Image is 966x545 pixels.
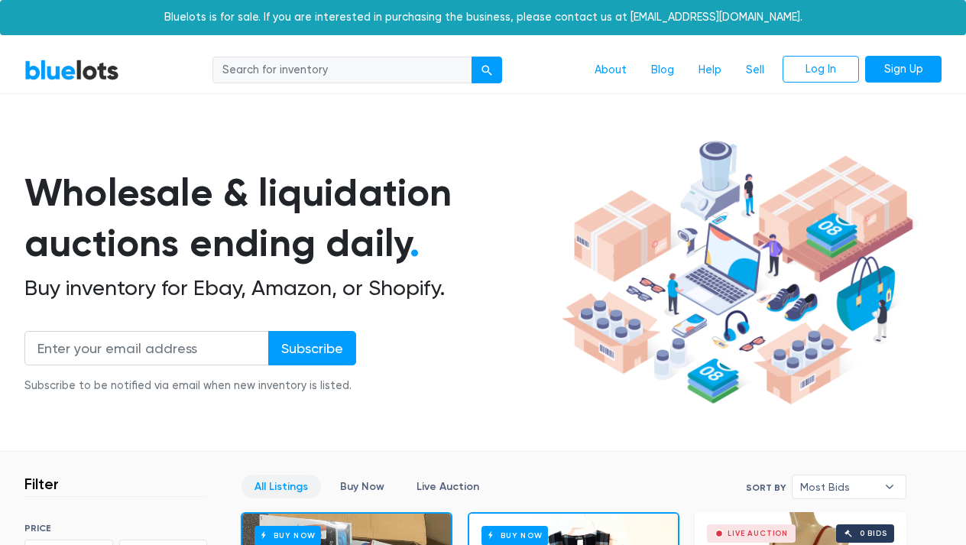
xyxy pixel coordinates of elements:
[783,56,859,83] a: Log In
[404,475,492,498] a: Live Auction
[639,56,686,85] a: Blog
[327,475,397,498] a: Buy Now
[254,526,321,545] h6: Buy Now
[24,378,356,394] div: Subscribe to be notified via email when new inventory is listed.
[212,57,472,84] input: Search for inventory
[686,56,734,85] a: Help
[410,220,420,266] span: .
[24,523,207,534] h6: PRICE
[734,56,776,85] a: Sell
[24,167,556,269] h1: Wholesale & liquidation auctions ending daily
[860,530,887,537] div: 0 bids
[241,475,321,498] a: All Listings
[24,331,269,365] input: Enter your email address
[481,526,548,545] h6: Buy Now
[556,134,919,412] img: hero-ee84e7d0318cb26816c560f6b4441b76977f77a177738b4e94f68c95b2b83dbb.png
[865,56,942,83] a: Sign Up
[24,475,59,493] h3: Filter
[728,530,788,537] div: Live Auction
[800,475,877,498] span: Most Bids
[874,475,906,498] b: ▾
[24,59,119,81] a: BlueLots
[24,275,556,301] h2: Buy inventory for Ebay, Amazon, or Shopify.
[268,331,356,365] input: Subscribe
[746,481,786,495] label: Sort By
[582,56,639,85] a: About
